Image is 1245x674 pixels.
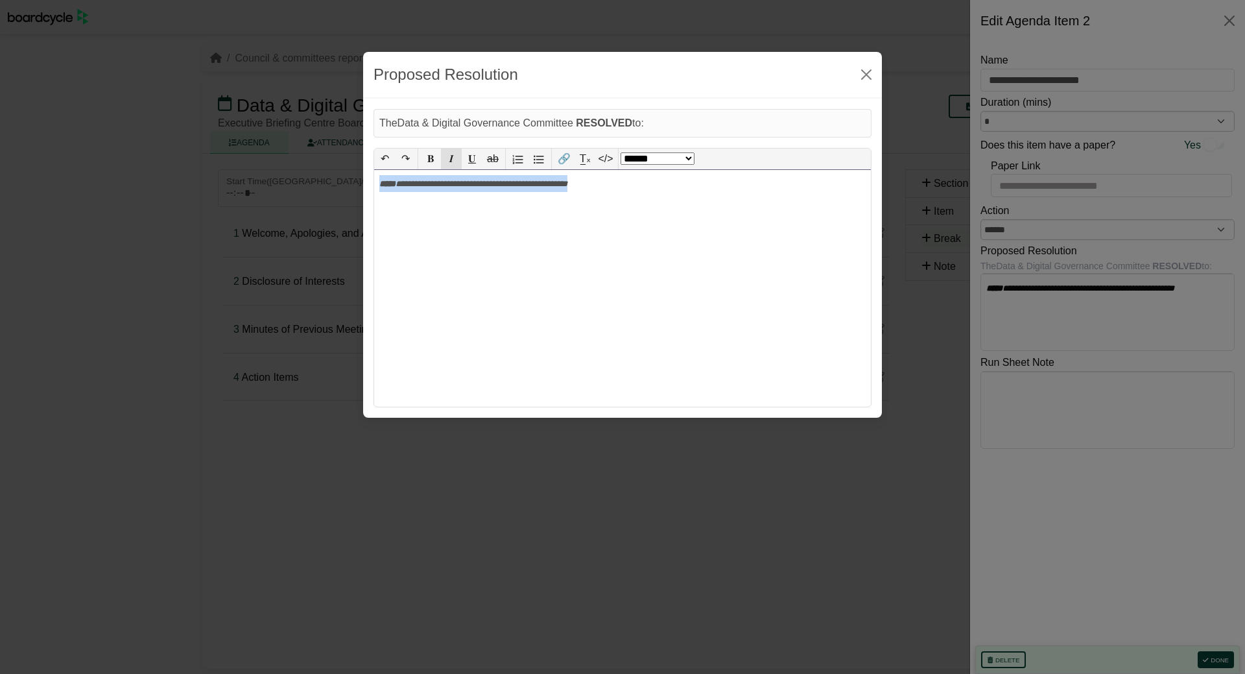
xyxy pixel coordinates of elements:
[374,149,395,169] button: ↶
[373,109,871,138] div: The Data & Digital Governance Committee to:
[468,153,476,164] span: 𝐔
[576,117,632,128] b: RESOLVED
[420,149,441,169] button: 𝐁
[856,64,877,85] button: Close
[528,149,549,169] button: Bullet list
[554,149,575,169] button: 🔗
[462,149,482,169] button: 𝐔
[595,149,616,169] button: </>
[373,62,518,87] div: Proposed Resolution
[482,149,503,169] button: ab
[575,149,595,169] button: T̲ₓ
[487,153,499,164] s: ab
[395,149,416,169] button: ↷
[441,149,462,169] button: 𝑰
[508,149,528,169] button: Numbered list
